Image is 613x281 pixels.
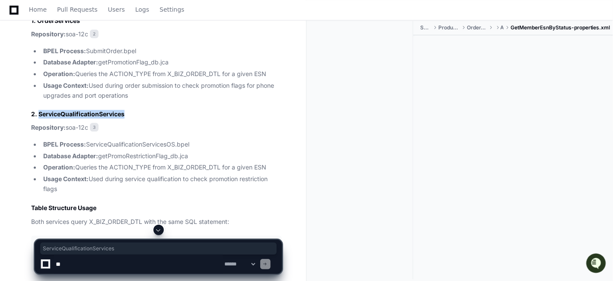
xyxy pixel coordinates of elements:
[43,245,274,252] span: ServiceQualificationServices
[41,174,282,194] li: Used during service qualification to check promotion restriction flags
[585,252,609,276] iframe: Open customer support
[43,163,75,171] strong: Operation:
[438,24,460,31] span: ProductAndOrderManagement
[108,7,125,12] span: Users
[43,140,86,148] strong: BPEL Process:
[147,67,157,77] button: Start new chat
[43,47,86,54] strong: BPEL Process:
[86,91,105,97] span: Pylon
[41,140,282,150] li: ServiceQualificationServicesOS.bpel
[41,57,282,67] li: getPromotionFlag_db.jca
[9,64,24,80] img: 1756235613930-3d25f9e4-fa56-45dd-b3ad-e072dfbd1548
[43,82,89,89] strong: Usage Context:
[41,46,282,56] li: SubmitOrder.bpel
[160,7,184,12] span: Settings
[31,123,282,133] p: soa-12c
[511,24,610,31] span: GetMemberEsnByStatus-properties.xml
[31,30,66,38] strong: Repository:
[9,9,26,26] img: PlayerZero
[41,69,282,79] li: Queries the ACTION_TYPE from X_BIZ_ORDER_DTL for a given ESN
[41,163,282,172] li: Queries the ACTION_TYPE from X_BIZ_ORDER_DTL for a given ESN
[31,217,282,227] p: Both services query X_BIZ_ORDER_DTL with the same SQL statement:
[90,29,99,38] span: 2
[29,7,47,12] span: Home
[467,24,487,31] span: OrderManagementServiceOS
[31,16,282,25] h3: 1. OrderServices
[420,24,431,31] span: SOA_Development
[43,70,75,77] strong: Operation:
[31,204,282,212] h2: Table Structure Usage
[61,90,105,97] a: Powered byPylon
[31,110,282,118] h3: 2. ServiceQualificationServices
[41,81,282,101] li: Used during order submission to check promotion flags for phone upgrades and port operations
[43,152,98,160] strong: Database Adapter:
[43,58,98,66] strong: Database Adapter:
[29,73,109,80] div: We're available if you need us!
[31,124,66,131] strong: Repository:
[90,123,99,131] span: 3
[135,7,149,12] span: Logs
[9,35,157,48] div: Welcome
[31,29,282,39] p: soa-12c
[41,151,282,161] li: getPromoRestrictionFlag_db.jca
[43,175,89,182] strong: Usage Context:
[501,24,504,31] span: Adapters
[29,64,142,73] div: Start new chat
[57,7,97,12] span: Pull Requests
